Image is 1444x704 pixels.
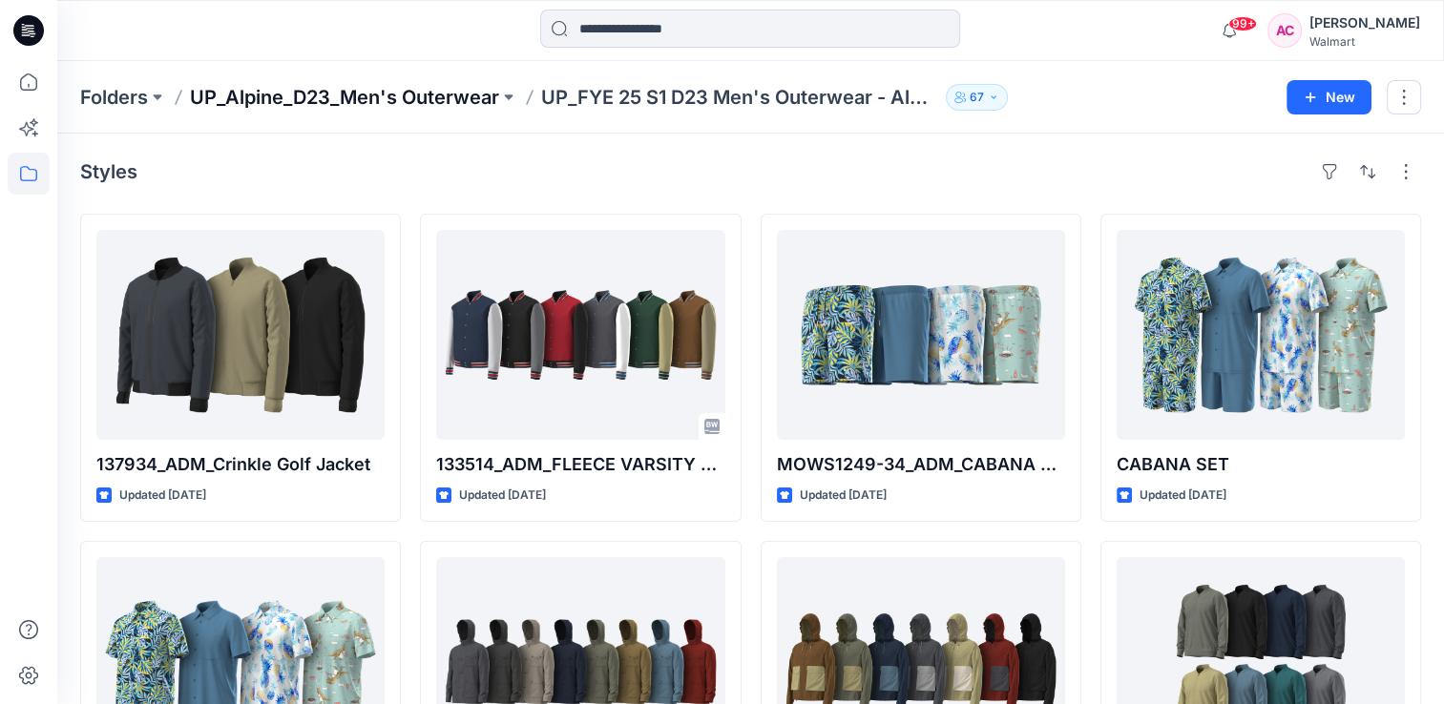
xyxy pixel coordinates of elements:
[119,486,206,506] p: Updated [DATE]
[946,84,1008,111] button: 67
[1140,486,1226,506] p: Updated [DATE]
[96,230,385,440] a: 137934_ADM_Crinkle Golf Jacket
[96,451,385,478] p: 137934_ADM_Crinkle Golf Jacket
[459,486,546,506] p: Updated [DATE]
[1117,451,1405,478] p: CABANA SET
[541,84,938,111] p: UP_FYE 25 S1 D23 Men's Outerwear - Alpine
[800,486,887,506] p: Updated [DATE]
[777,451,1065,478] p: MOWS1249-34_ADM_CABANA SET 7” PULL ON SHORT
[436,451,724,478] p: 133514_ADM_FLEECE VARSITY BOMBER JACKET
[970,87,984,108] p: 67
[80,160,137,183] h4: Styles
[80,84,148,111] a: Folders
[436,230,724,440] a: 133514_ADM_FLEECE VARSITY BOMBER JACKET
[1309,11,1420,34] div: [PERSON_NAME]
[1117,230,1405,440] a: CABANA SET
[1267,13,1302,48] div: AC
[777,230,1065,440] a: MOWS1249-34_ADM_CABANA SET 7” PULL ON SHORT
[1228,16,1257,31] span: 99+
[190,84,499,111] a: UP_Alpine_D23_Men's Outerwear
[1287,80,1371,114] button: New
[1309,34,1420,49] div: Walmart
